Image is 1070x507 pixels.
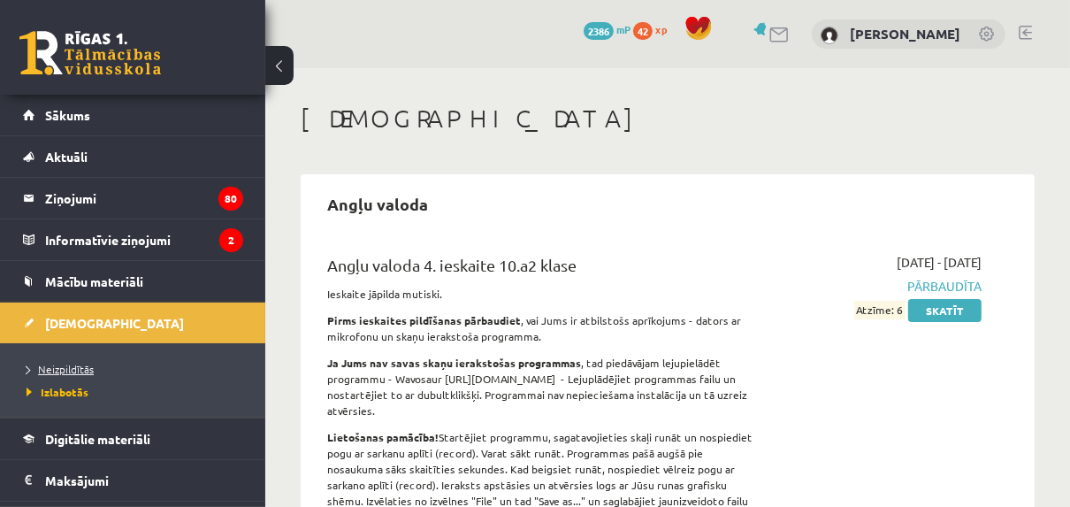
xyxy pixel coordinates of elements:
[27,361,248,377] a: Neizpildītās
[327,312,754,344] p: , vai Jums ir atbilstošs aprīkojums - dators ar mikrofonu un skaņu ierakstoša programma.
[327,430,439,444] strong: Lietošanas pamācība!
[821,27,838,44] img: Aleksandrs Maļcevs
[327,355,754,419] p: , tad piedāvājam lejupielādēt programmu - Wavosaur [URL][DOMAIN_NAME] - Lejuplādējiet programmas ...
[301,104,1035,134] h1: [DEMOGRAPHIC_DATA]
[23,303,243,343] a: [DEMOGRAPHIC_DATA]
[327,313,521,327] strong: Pirms ieskaites pildīšanas pārbaudiet
[23,261,243,302] a: Mācību materiāli
[45,273,143,289] span: Mācību materiāli
[45,178,243,219] legend: Ziņojumi
[45,315,184,331] span: [DEMOGRAPHIC_DATA]
[45,107,90,123] span: Sākums
[23,95,243,135] a: Sākums
[27,362,94,376] span: Neizpildītās
[23,460,243,501] a: Maksājumi
[897,253,982,272] span: [DATE] - [DATE]
[45,149,88,165] span: Aktuāli
[850,25,960,42] a: [PERSON_NAME]
[45,219,243,260] legend: Informatīvie ziņojumi
[45,460,243,501] legend: Maksājumi
[854,301,906,319] span: Atzīme: 6
[310,183,446,225] h2: Angļu valoda
[633,22,653,40] span: 42
[19,31,161,75] a: Rīgas 1. Tālmācības vidusskola
[633,22,676,36] a: 42 xp
[908,299,982,322] a: Skatīt
[327,286,754,302] p: Ieskaite jāpilda mutiski.
[23,178,243,219] a: Ziņojumi80
[27,385,88,399] span: Izlabotās
[27,384,248,400] a: Izlabotās
[781,277,982,296] span: Pārbaudīta
[327,253,754,286] div: Angļu valoda 4. ieskaite 10.a2 klase
[584,22,614,40] span: 2386
[327,356,581,370] strong: Ja Jums nav savas skaņu ierakstošas programmas
[655,22,667,36] span: xp
[219,228,243,252] i: 2
[584,22,631,36] a: 2386 mP
[45,431,150,447] span: Digitālie materiāli
[23,419,243,459] a: Digitālie materiāli
[218,187,243,211] i: 80
[616,22,631,36] span: mP
[23,136,243,177] a: Aktuāli
[23,219,243,260] a: Informatīvie ziņojumi2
